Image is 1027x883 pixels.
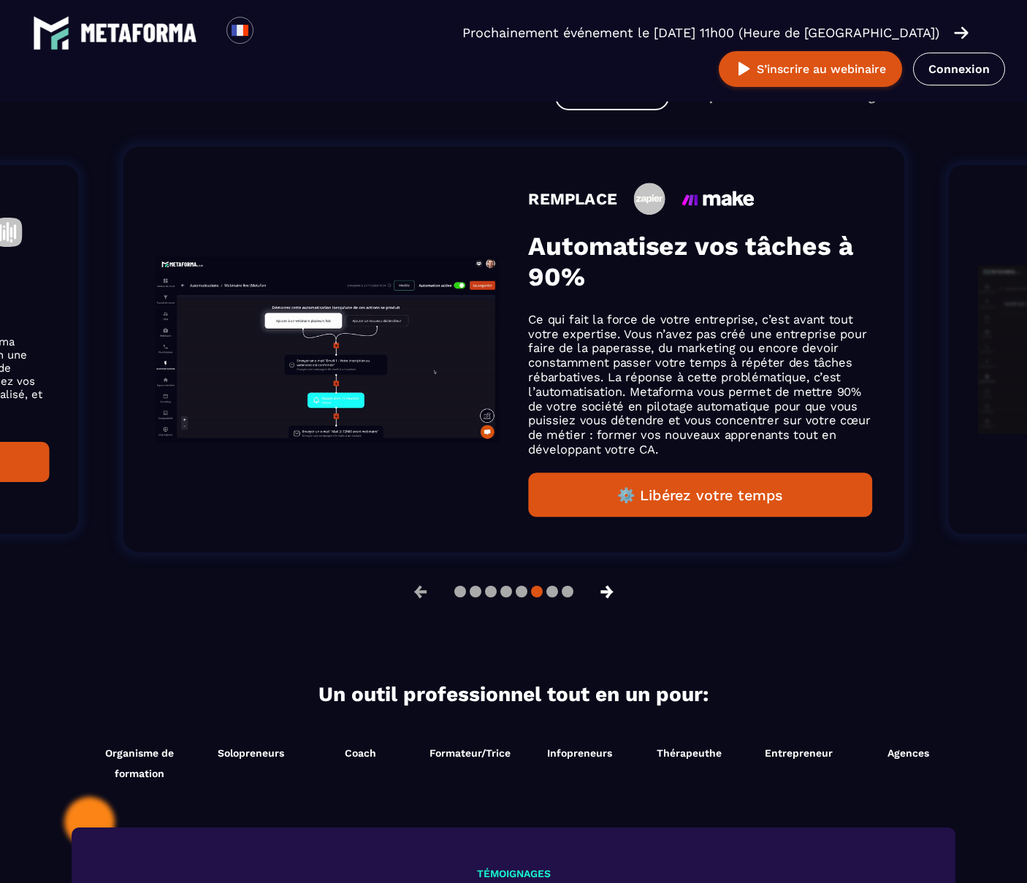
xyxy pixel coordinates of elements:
[528,231,872,292] h3: Automatisez vos tâches à 90%
[86,743,192,784] span: Organisme de formation
[735,60,753,78] img: play
[80,23,197,42] img: logo
[528,189,617,208] h4: REMPLACE
[682,191,755,206] img: icon
[112,868,915,879] h3: TÉMOIGNAGES
[218,747,284,759] span: Solopreneurs
[156,256,500,443] img: gif
[913,53,1005,85] a: Connexion
[657,747,722,759] span: Thérapeuthe
[253,17,289,49] div: Search for option
[75,682,952,706] h2: Un outil professionnel tout en un pour:
[633,183,666,215] img: icon
[402,574,440,609] button: ←
[231,21,249,39] img: fr
[954,25,969,41] img: arrow-right
[887,747,929,759] span: Agences
[345,747,376,759] span: Coach
[719,51,902,87] button: S’inscrire au webinaire
[528,473,872,517] button: ⚙️ Libérez votre temps
[547,747,612,759] span: Infopreneurs
[765,747,833,759] span: Entrepreneur
[33,15,69,51] img: logo
[266,24,277,42] input: Search for option
[528,312,872,456] p: Ce qui fait la force de votre entreprise, c’est avant tout votre expertise. Vous n’avez pas créé ...
[462,23,939,43] p: Prochainement événement le [DATE] 11h00 (Heure de [GEOGRAPHIC_DATA])
[588,574,626,609] button: →
[429,747,511,759] span: Formateur/Trice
